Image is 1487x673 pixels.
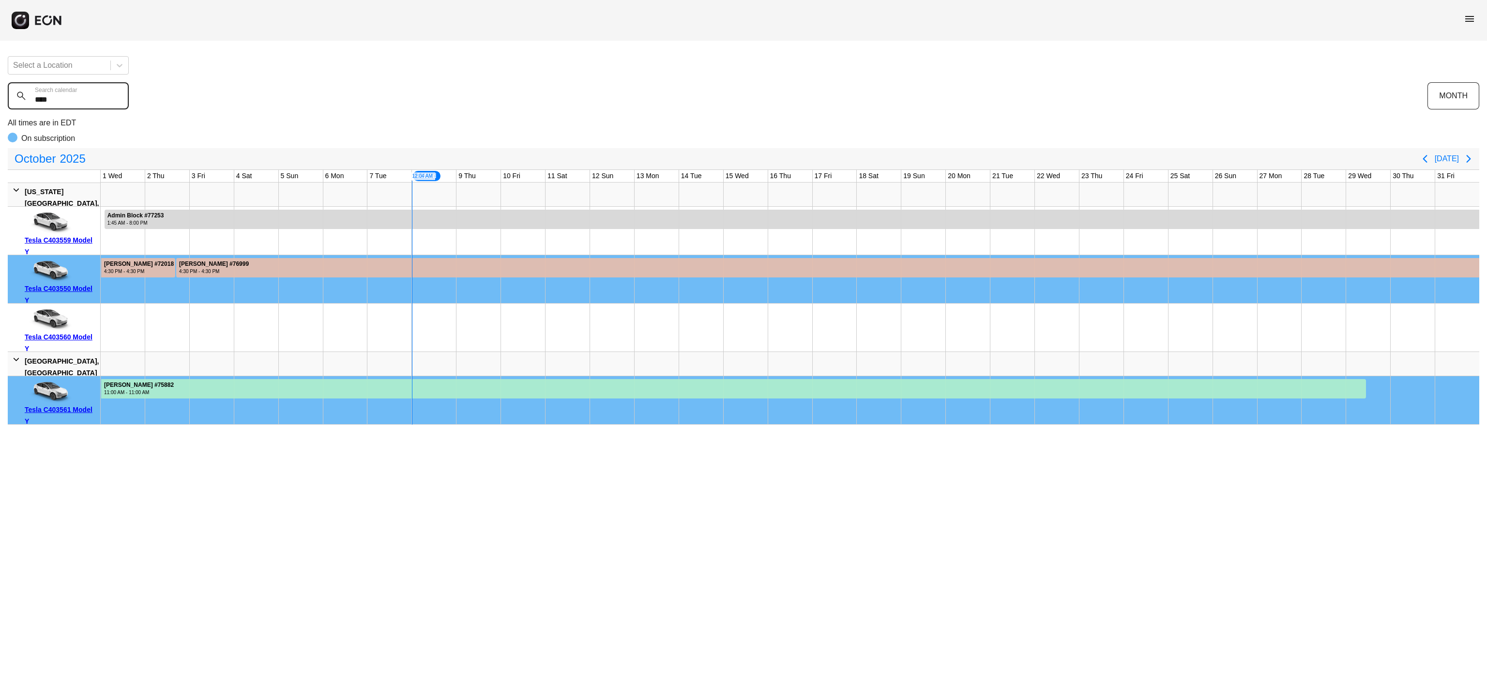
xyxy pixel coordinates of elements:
div: 29 Wed [1346,170,1373,182]
div: 13 Mon [635,170,661,182]
img: car [25,307,73,331]
div: 1:45 AM - 8:00 PM [107,219,164,227]
div: 28 Tue [1302,170,1326,182]
div: 23 Thu [1079,170,1104,182]
div: Tesla C403559 Model Y [25,234,97,258]
div: 14 Tue [679,170,704,182]
div: Tesla C403561 Model Y [25,404,97,427]
div: Tesla C403560 Model Y [25,331,97,354]
div: 15 Wed [724,170,751,182]
span: 2025 [58,149,87,168]
div: 17 Fri [813,170,834,182]
div: 16 Thu [768,170,793,182]
div: 5 Sun [279,170,301,182]
div: 3 Fri [190,170,207,182]
div: [PERSON_NAME] #76999 [179,260,249,268]
div: 27 Mon [1258,170,1284,182]
div: Admin Block #77253 [107,212,164,219]
div: 11:00 AM - 11:00 AM [104,389,174,396]
button: MONTH [1427,82,1479,109]
div: 2 Thu [145,170,167,182]
button: Previous page [1415,149,1435,168]
p: On subscription [21,133,75,144]
span: October [13,149,58,168]
label: Search calendar [35,86,77,94]
div: 6 Mon [323,170,346,182]
p: All times are in EDT [8,117,1479,129]
div: Rented for 36 days by Admin Block Current status is rental [104,207,1480,229]
div: [PERSON_NAME] #72018 [104,260,174,268]
div: 1 Wed [101,170,124,182]
div: 24 Fri [1124,170,1145,182]
div: 7 Tue [367,170,388,182]
div: 20 Mon [946,170,972,182]
div: 22 Wed [1035,170,1062,182]
img: car [25,210,73,234]
div: [GEOGRAPHIC_DATA], [GEOGRAPHIC_DATA] [25,355,99,379]
div: Rented for 30 days by Abel Rios Current status is late [176,255,1480,277]
button: [DATE] [1435,150,1459,168]
div: 10 Fri [501,170,522,182]
button: Next page [1459,149,1478,168]
img: car [25,259,73,283]
span: menu [1464,13,1475,25]
div: 21 Tue [990,170,1015,182]
div: 19 Sun [901,170,926,182]
div: 4:30 PM - 4:30 PM [104,268,174,275]
div: 31 Fri [1435,170,1457,182]
div: Rented for 30 days by Alyssa Brown Current status is rental [101,376,1366,398]
div: [PERSON_NAME] #75882 [104,382,174,389]
div: [US_STATE][GEOGRAPHIC_DATA], [GEOGRAPHIC_DATA] [25,186,99,221]
div: 8 Wed [412,170,441,182]
img: car [25,380,73,404]
div: 9 Thu [456,170,478,182]
div: 12 Sun [590,170,615,182]
div: Tesla C403550 Model Y [25,283,97,306]
div: 4 Sat [234,170,254,182]
div: 30 Thu [1391,170,1415,182]
div: 25 Sat [1168,170,1192,182]
div: 4:30 PM - 4:30 PM [179,268,249,275]
div: 11 Sat [546,170,569,182]
div: 26 Sun [1213,170,1238,182]
button: October2025 [9,149,91,168]
div: 18 Sat [857,170,880,182]
div: Rented for 30 days by Abel Rios Current status is late [101,255,176,277]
